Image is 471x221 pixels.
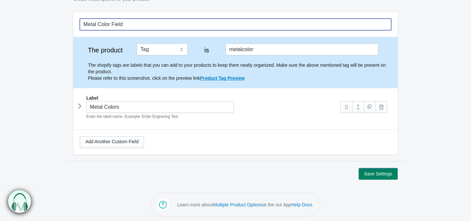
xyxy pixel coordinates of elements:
label: The product [80,47,131,53]
input: General Options Set [80,19,391,30]
a: Help Docs [291,202,312,207]
label: is [194,47,220,53]
a: Add Another Custom Field [80,136,144,148]
button: Save Settings [359,168,398,180]
a: Multiple Product Options [213,202,263,207]
label: Label [86,95,98,101]
p: The shopify tags are labels that you can add to your products to keep them neatly organized. Make... [88,62,391,81]
a: Product Tag Preview [200,76,245,81]
em: Enter the label name. Example: Enter Engraving Text [86,114,178,119]
img: bxm.png [8,190,31,213]
p: Learn more about at the our App . [177,201,314,208]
